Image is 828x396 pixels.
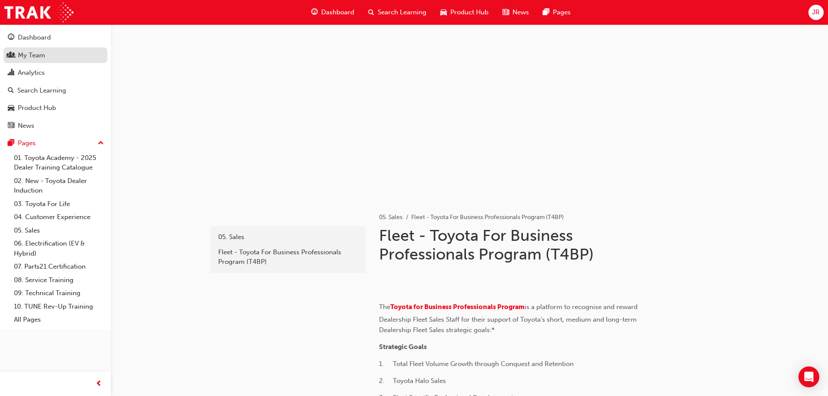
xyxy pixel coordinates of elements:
[18,68,45,78] div: Analytics
[368,7,374,18] span: search-icon
[3,30,107,46] a: Dashboard
[798,366,819,387] div: Open Intercom Messenger
[3,118,107,134] a: News
[18,103,56,113] div: Product Hub
[10,210,107,224] a: 04. Customer Experience
[512,7,529,17] span: News
[808,5,824,20] button: JR
[440,7,447,18] span: car-icon
[311,7,318,18] span: guage-icon
[3,135,107,151] button: Pages
[379,377,446,385] span: 2. Toyota Halo Sales
[361,3,433,21] a: search-iconSearch Learning
[553,7,571,17] span: Pages
[3,83,107,99] a: Search Learning
[218,232,357,242] div: 05. Sales
[812,7,820,17] span: JR
[450,7,489,17] span: Product Hub
[390,303,525,311] a: Toyota for Business Professionals Program
[378,7,426,17] span: Search Learning
[379,343,427,351] span: Strategic Goals
[502,7,509,18] span: news-icon
[10,224,107,237] a: 05. Sales
[214,245,362,270] a: Fleet - Toyota For Business Professionals Program (T4BP)
[304,3,361,21] a: guage-iconDashboard
[96,379,102,389] span: prev-icon
[10,300,107,313] a: 10. TUNE Rev-Up Training
[379,303,639,334] span: is a platform to recognise and reward Dealership Fleet Sales Staff for their support of Toyota’s ...
[10,197,107,211] a: 03. Toyota For Life
[411,213,564,223] li: Fleet - Toyota For Business Professionals Program (T4BP)
[433,3,495,21] a: car-iconProduct Hub
[8,140,14,147] span: pages-icon
[8,34,14,42] span: guage-icon
[18,33,51,43] div: Dashboard
[8,52,14,60] span: people-icon
[3,100,107,116] a: Product Hub
[17,86,66,96] div: Search Learning
[3,65,107,81] a: Analytics
[18,121,34,131] div: News
[321,7,354,17] span: Dashboard
[8,69,14,77] span: chart-icon
[98,138,104,149] span: up-icon
[10,313,107,326] a: All Pages
[379,213,402,221] a: 05. Sales
[18,138,36,148] div: Pages
[8,87,14,95] span: search-icon
[543,7,549,18] span: pages-icon
[8,104,14,112] span: car-icon
[10,260,107,273] a: 07. Parts21 Certification
[18,50,45,60] div: My Team
[10,151,107,174] a: 01. Toyota Academy - 2025 Dealer Training Catalogue
[10,237,107,260] a: 06. Electrification (EV & Hybrid)
[379,303,390,311] span: The
[4,3,73,22] img: Trak
[10,174,107,197] a: 02. New - Toyota Dealer Induction
[379,226,664,264] h1: Fleet - Toyota For Business Professionals Program (T4BP)
[10,286,107,300] a: 09. Technical Training
[3,47,107,63] a: My Team
[379,360,574,368] span: 1. Total Fleet Volume Growth through Conquest and Retention
[10,273,107,287] a: 08. Service Training
[3,28,107,135] button: DashboardMy TeamAnalyticsSearch LearningProduct HubNews
[495,3,536,21] a: news-iconNews
[8,122,14,130] span: news-icon
[536,3,578,21] a: pages-iconPages
[218,247,357,267] div: Fleet - Toyota For Business Professionals Program (T4BP)
[214,230,362,245] a: 05. Sales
